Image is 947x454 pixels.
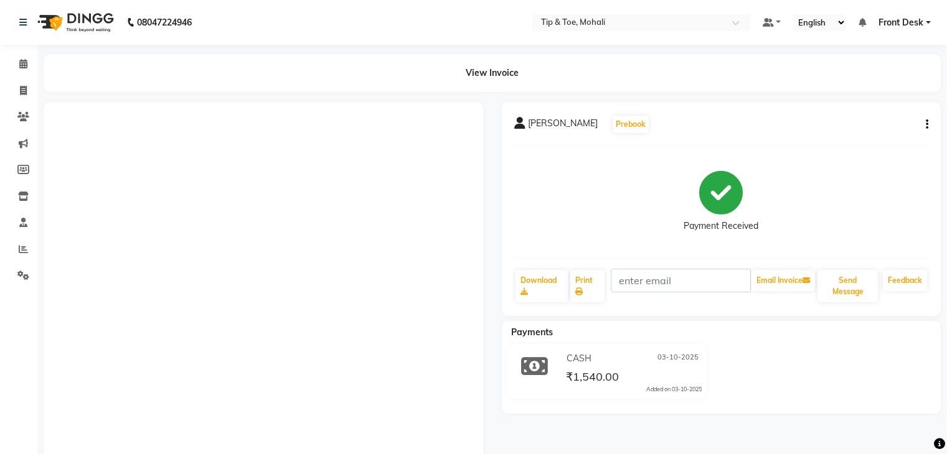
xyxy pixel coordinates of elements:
[528,117,598,134] span: [PERSON_NAME]
[611,269,751,292] input: enter email
[646,385,702,394] div: Added on 03-10-2025
[879,16,923,29] span: Front Desk
[817,270,878,302] button: Send Message
[751,270,815,291] button: Email Invoice
[511,327,553,338] span: Payments
[883,270,927,291] a: Feedback
[516,270,568,302] a: Download
[32,5,117,40] img: logo
[566,369,619,387] span: ₹1,540.00
[684,220,758,233] div: Payment Received
[570,270,605,302] a: Print
[44,54,941,92] div: View Invoice
[657,352,699,365] span: 03-10-2025
[567,352,591,365] span: CASH
[613,116,649,133] button: Prebook
[137,5,192,40] b: 08047224946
